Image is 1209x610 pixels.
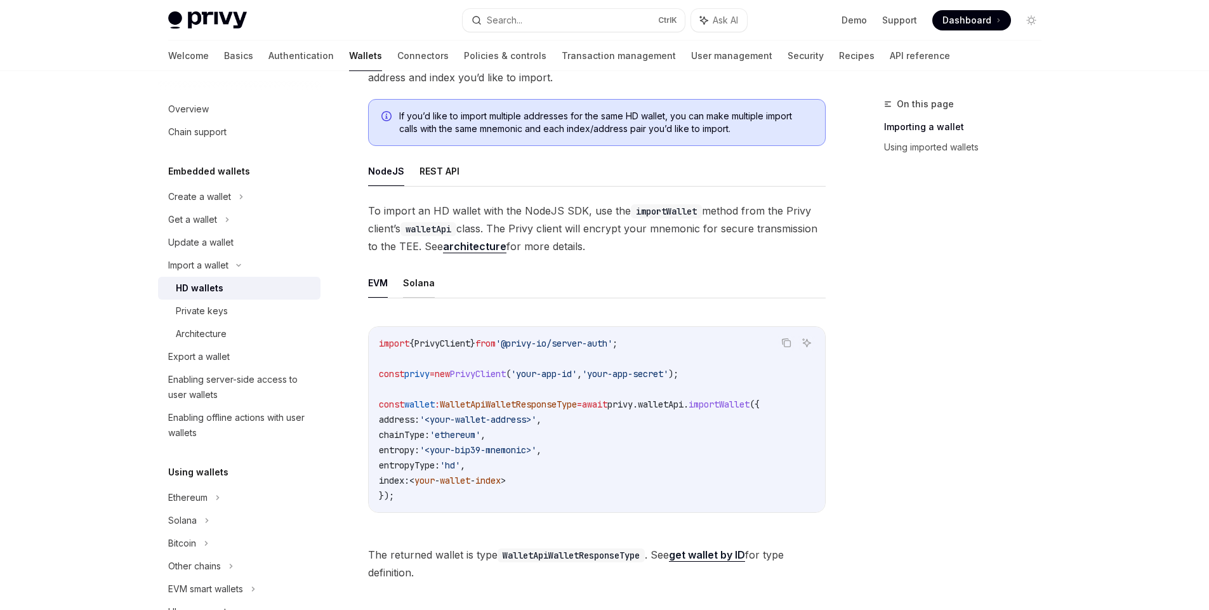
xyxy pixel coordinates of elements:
span: Ctrl K [658,15,677,25]
span: If you’d like to import multiple addresses for the same HD wallet, you can make multiple import c... [399,110,812,135]
div: Solana [168,513,197,528]
a: Using imported wallets [884,137,1052,157]
span: On this page [897,96,954,112]
a: Export a wallet [158,345,320,368]
span: : [435,399,440,410]
span: , [577,368,582,380]
div: Private keys [176,303,228,319]
span: < [409,475,414,486]
span: 'hd' [440,460,460,471]
span: entropy: [379,444,420,456]
div: HD wallets [176,281,223,296]
span: , [480,429,486,441]
span: ; [612,338,618,349]
a: Connectors [397,41,449,71]
a: Enabling offline actions with user wallets [158,406,320,444]
div: Get a wallet [168,212,217,227]
span: - [435,475,440,486]
span: WalletApiWalletResponseType [440,399,577,410]
h5: Using wallets [168,465,228,480]
span: import [379,338,409,349]
span: ( [506,368,511,380]
code: importWallet [631,204,702,218]
span: { [409,338,414,349]
span: To import an HD wallet with the NodeJS SDK, use the method from the Privy client’s class. The Pri... [368,202,826,255]
a: Enabling server-side access to user wallets [158,368,320,406]
a: Architecture [158,322,320,345]
a: Basics [224,41,253,71]
span: privy [404,368,430,380]
span: , [536,444,541,456]
span: privy [607,399,633,410]
div: Architecture [176,326,227,341]
a: Recipes [839,41,875,71]
span: your [414,475,435,486]
a: Dashboard [932,10,1011,30]
a: API reference [890,41,950,71]
a: Policies & controls [464,41,546,71]
span: const [379,399,404,410]
button: Search...CtrlK [463,9,685,32]
svg: Info [381,111,394,124]
a: HD wallets [158,277,320,300]
button: Ask AI [691,9,747,32]
a: Update a wallet [158,231,320,254]
div: Export a wallet [168,349,230,364]
button: NodeJS [368,156,404,186]
div: Chain support [168,124,227,140]
code: WalletApiWalletResponseType [498,548,645,562]
span: '<your-wallet-address>' [420,414,536,425]
button: Toggle dark mode [1021,10,1041,30]
span: chainType: [379,429,430,441]
a: Welcome [168,41,209,71]
img: light logo [168,11,247,29]
span: await [582,399,607,410]
span: index [475,475,501,486]
span: }); [379,490,394,501]
span: 'your-app-secret' [582,368,668,380]
span: , [460,460,465,471]
div: Enabling server-side access to user wallets [168,372,313,402]
span: new [435,368,450,380]
a: Private keys [158,300,320,322]
a: Chain support [158,121,320,143]
div: Bitcoin [168,536,196,551]
div: Create a wallet [168,189,231,204]
a: Overview [158,98,320,121]
span: 'your-app-id' [511,368,577,380]
div: Update a wallet [168,235,234,250]
span: The returned wallet is type . See for type definition. [368,546,826,581]
div: Overview [168,102,209,117]
a: Importing a wallet [884,117,1052,137]
a: User management [691,41,772,71]
button: REST API [420,156,459,186]
div: EVM smart wallets [168,581,243,597]
div: Other chains [168,559,221,574]
a: Demo [842,14,867,27]
span: index: [379,475,409,486]
span: walletApi [638,399,684,410]
span: '@privy-io/server-auth' [496,338,612,349]
span: wallet [440,475,470,486]
button: EVM [368,268,388,298]
div: Enabling offline actions with user wallets [168,410,313,441]
h5: Embedded wallets [168,164,250,179]
a: get wallet by ID [669,548,745,562]
span: ({ [750,399,760,410]
span: - [470,475,475,486]
span: 'ethereum' [430,429,480,441]
span: Ask AI [713,14,738,27]
span: entropyType: [379,460,440,471]
span: const [379,368,404,380]
code: walletApi [400,222,456,236]
span: from [475,338,496,349]
a: Transaction management [562,41,676,71]
span: } [470,338,475,349]
span: PrivyClient [414,338,470,349]
span: Dashboard [942,14,991,27]
span: wallet [404,399,435,410]
span: ); [668,368,678,380]
span: . [633,399,638,410]
a: Support [882,14,917,27]
span: '<your-bip39-mnemonic>' [420,444,536,456]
